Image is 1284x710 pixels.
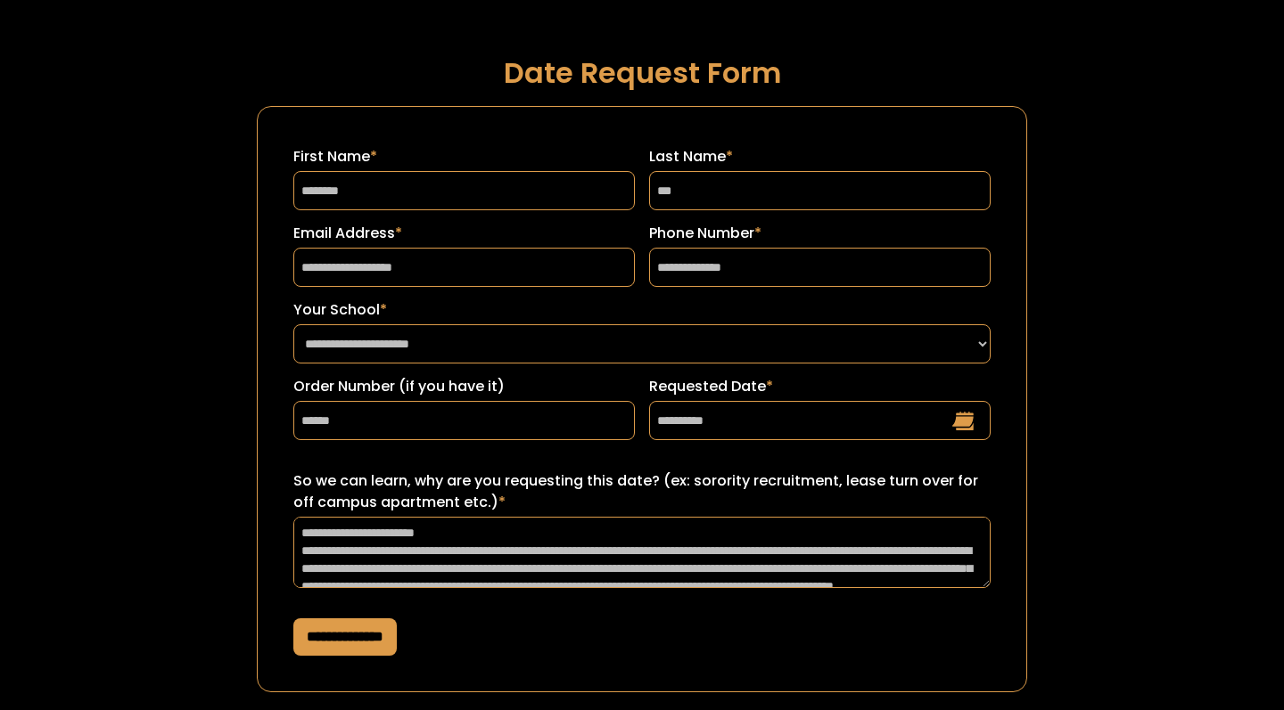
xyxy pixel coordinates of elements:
form: Request a Date Form [257,106,1027,692]
label: Your School [293,299,991,321]
label: Phone Number [649,223,991,244]
label: Email Address [293,223,635,244]
label: Requested Date [649,376,991,397]
label: First Name [293,146,635,167]
h1: Date Request Form [257,57,1027,88]
label: So we can learn, why are you requesting this date? (ex: sorority recruitment, lease turn over for... [293,470,991,513]
label: Last Name [649,146,991,167]
label: Order Number (if you have it) [293,376,635,397]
